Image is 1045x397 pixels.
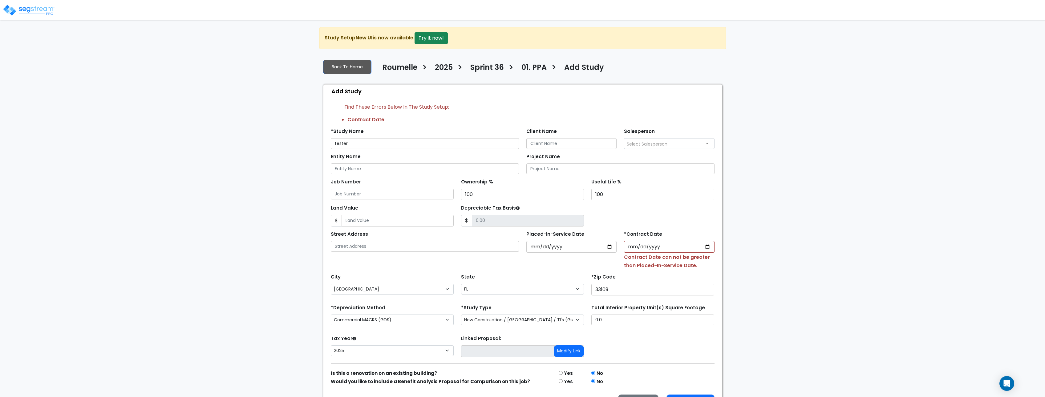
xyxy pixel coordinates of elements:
[331,153,361,160] label: Entity Name
[342,215,454,227] input: Land Value
[526,128,557,135] label: Client Name
[457,62,463,74] h3: >
[355,34,373,41] strong: New UI
[624,241,715,253] input: Purchase Date
[461,215,472,227] span: $
[999,376,1014,391] div: Open Intercom Messenger
[461,205,520,212] label: Depreciable Tax Basis
[472,215,584,227] input: 0.00
[331,138,519,149] input: Study Name
[470,63,504,74] h4: Sprint 36
[591,178,622,186] label: Useful Life %
[461,304,492,311] label: *Study Type
[627,141,667,147] span: Select Salesperson
[591,304,705,311] label: Total Interior Property Unit(s) Square Footage
[591,189,714,200] input: Useful Life %
[331,335,356,342] label: Tax Year
[331,370,437,376] strong: Is this a renovation on an existing building?
[564,378,573,385] label: Yes
[331,378,530,385] strong: Would you like to include a Benefit Analysis Proposal for Comparison on this job?
[382,63,417,74] h4: Roumelle
[331,304,385,311] label: *Depreciation Method
[344,103,449,110] b: Find these errors below in the Study Setup:
[624,128,655,135] label: Salesperson
[422,62,427,74] h3: >
[331,274,341,281] label: City
[319,27,726,49] div: Study Setup is now available.
[331,205,358,212] label: Land Value
[430,63,453,76] a: 2025
[564,370,573,377] label: Yes
[564,63,604,74] h4: Add Study
[591,284,714,295] input: Zip Code
[624,254,710,269] small: Contract Date can not be greater than Placed-In-Service Date.
[331,189,454,199] input: Job Number
[461,274,475,281] label: State
[323,60,371,74] a: Back To Home
[2,4,55,16] img: logo_pro_r.png
[526,153,560,160] label: Project Name
[597,378,603,385] label: No
[591,274,616,281] label: *Zip Code
[551,62,557,74] h3: >
[378,63,417,76] a: Roumelle
[466,63,504,76] a: Sprint 36
[526,231,584,238] label: Placed-In-Service Date
[415,32,448,44] button: Try it now!
[560,63,604,76] a: Add Study
[326,85,722,98] div: Add Study
[347,116,715,123] li: Contract Date
[554,345,584,357] button: Modify Link
[508,62,514,74] h3: >
[331,241,519,252] input: Street Address
[517,63,547,76] a: 01. PPA
[597,370,603,377] label: No
[521,63,547,74] h4: 01. PPA
[331,178,361,186] label: Job Number
[526,138,617,149] input: Client Name
[435,63,453,74] h4: 2025
[331,163,519,174] input: Entity Name
[331,231,368,238] label: Street Address
[461,178,493,186] label: Ownership %
[526,163,715,174] input: Project Name
[331,128,364,135] label: *Study Name
[461,189,584,200] input: Ownership %
[331,215,342,227] span: $
[591,315,714,325] input: total square foot
[461,335,501,342] label: Linked Proposal:
[624,231,662,238] label: *Contract Date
